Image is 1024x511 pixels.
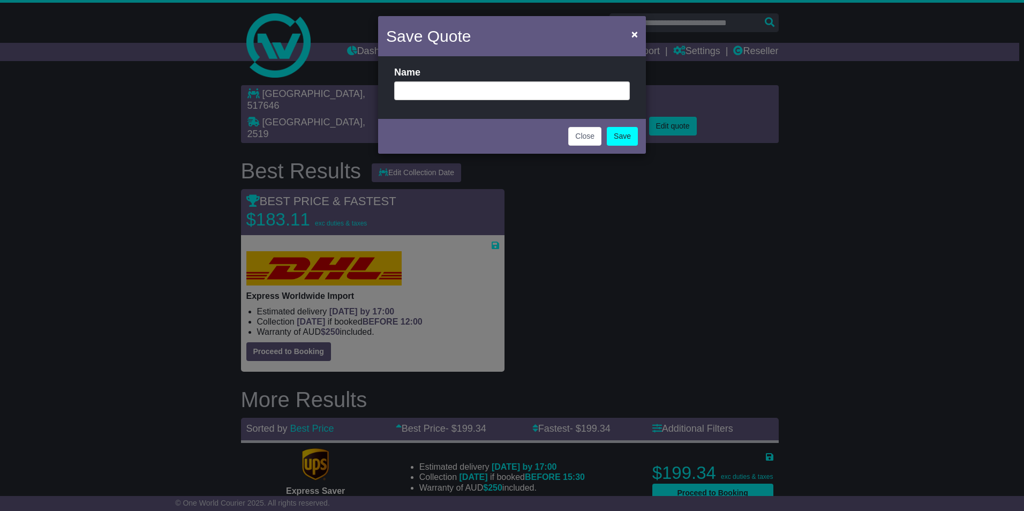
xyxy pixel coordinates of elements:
[607,127,638,146] a: Save
[626,23,643,45] button: Close
[394,67,420,79] label: Name
[568,127,601,146] button: Close
[386,24,471,48] h4: Save Quote
[631,28,638,40] span: ×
